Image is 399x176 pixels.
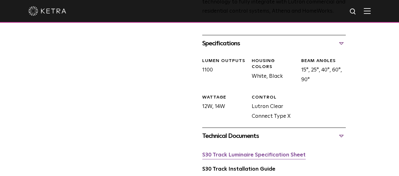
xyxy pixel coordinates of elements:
div: Technical Documents [202,131,346,141]
div: White, Black [247,58,296,85]
img: Hamburger%20Nav.svg [364,8,371,14]
div: LUMEN OUTPUTS [202,58,247,64]
img: search icon [349,8,357,16]
div: HOUSING COLORS [252,58,296,70]
div: 12W, 14W [197,94,247,122]
div: BEAM ANGLES [301,58,346,64]
a: S30 Track Luminaire Specification Sheet [202,152,306,158]
a: S30 Track Installation Guide [202,167,275,172]
img: ketra-logo-2019-white [28,6,66,16]
div: CONTROL [252,94,296,101]
div: 15°, 25°, 40°, 60°, 90° [296,58,346,85]
div: WATTAGE [202,94,247,101]
div: 1100 [197,58,247,85]
div: Specifications [202,38,346,48]
div: Lutron Clear Connect Type X [247,94,296,122]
